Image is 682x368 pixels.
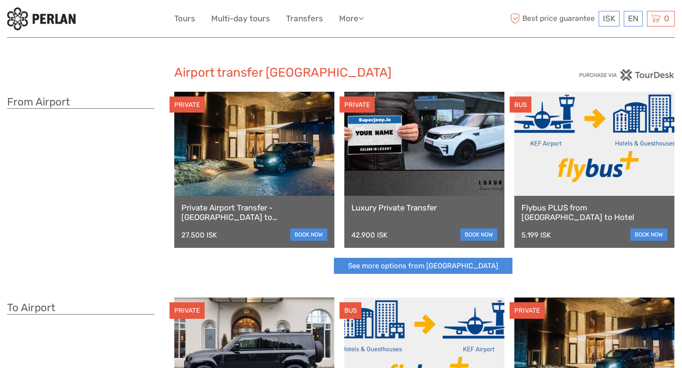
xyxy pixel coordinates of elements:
a: book now [630,228,667,241]
div: PRIVATE [340,96,375,113]
a: More [339,12,364,26]
div: 27.500 ISK [181,231,217,239]
img: 288-6a22670a-0f57-43d8-a107-52fbc9b92f2c_logo_small.jpg [7,7,76,30]
a: book now [460,228,497,241]
span: Best price guarantee [508,11,597,26]
div: PRIVATE [170,302,205,319]
div: PRIVATE [170,96,205,113]
a: Tours [174,12,195,26]
a: Private Airport Transfer - [GEOGRAPHIC_DATA] to [GEOGRAPHIC_DATA] [181,203,327,222]
a: Transfers [286,12,323,26]
a: book now [290,228,327,241]
div: 42.900 ISK [351,231,387,239]
h2: Airport transfer [GEOGRAPHIC_DATA] [174,65,508,80]
a: Multi-day tours [211,12,270,26]
a: Flybus PLUS from [GEOGRAPHIC_DATA] to Hotel [521,203,667,222]
span: 0 [663,14,671,23]
a: Luxury Private Transfer [351,203,497,212]
img: PurchaseViaTourDesk.png [579,69,675,81]
a: See more options from [GEOGRAPHIC_DATA] [334,258,512,274]
div: 5.199 ISK [521,231,551,239]
div: EN [624,11,643,26]
div: BUS [340,302,361,319]
span: ISK [603,14,615,23]
div: PRIVATE [510,302,545,319]
div: BUS [510,96,531,113]
h3: To Airport [7,301,154,315]
h3: From Airport [7,96,154,109]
